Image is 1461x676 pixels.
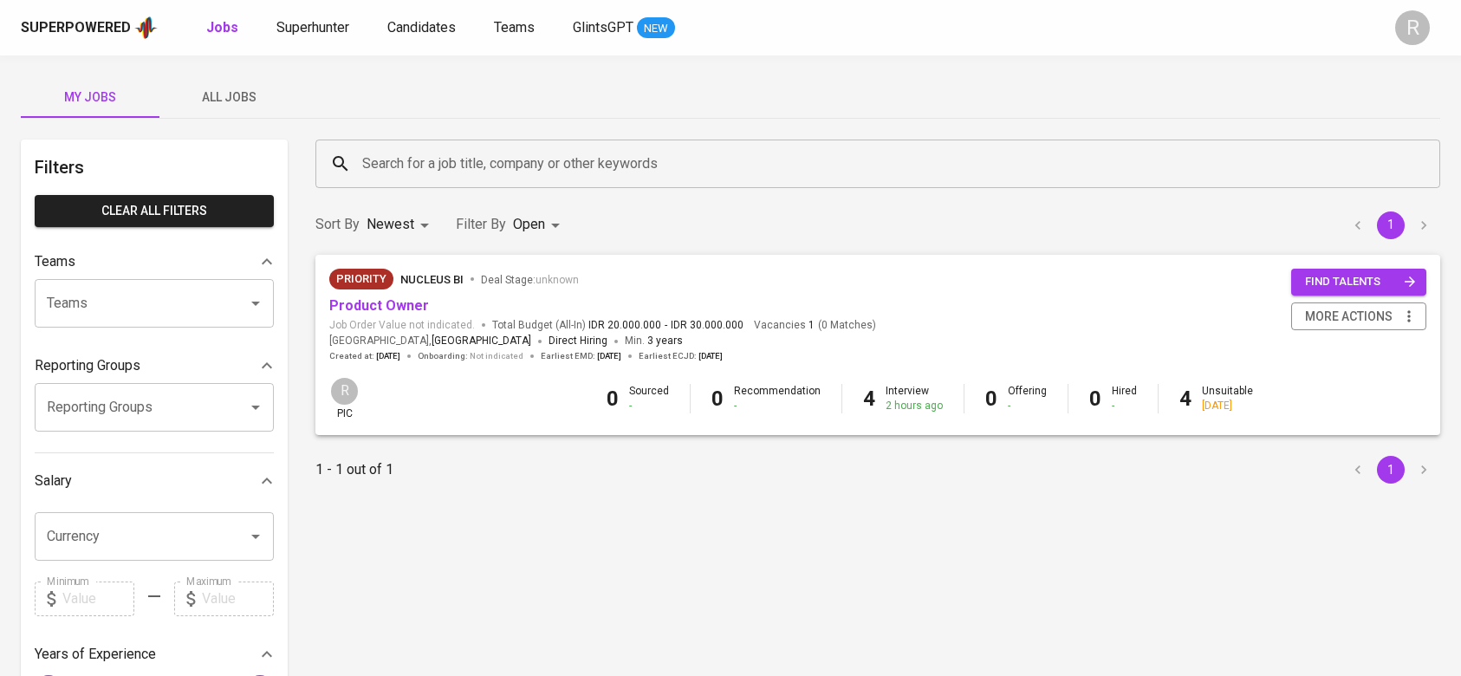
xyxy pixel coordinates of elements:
[1008,384,1047,413] div: Offering
[276,17,353,39] a: Superhunter
[607,387,619,411] b: 0
[170,87,288,108] span: All Jobs
[588,318,661,333] span: IDR 20.000.000
[35,644,156,665] p: Years of Experience
[35,355,140,376] p: Reporting Groups
[637,20,675,37] span: NEW
[329,376,360,406] div: R
[206,17,242,39] a: Jobs
[49,200,260,222] span: Clear All filters
[536,274,579,286] span: unknown
[134,15,158,41] img: app logo
[1305,272,1416,292] span: find talents
[1112,384,1137,413] div: Hired
[206,19,238,36] b: Jobs
[573,17,675,39] a: GlintsGPT NEW
[806,318,815,333] span: 1
[1089,387,1101,411] b: 0
[35,195,274,227] button: Clear All filters
[315,459,393,480] p: 1 - 1 out of 1
[492,318,743,333] span: Total Budget (All-In)
[432,333,531,350] span: [GEOGRAPHIC_DATA]
[35,471,72,491] p: Salary
[665,318,667,333] span: -
[35,348,274,383] div: Reporting Groups
[1377,456,1405,484] button: page 1
[387,19,456,36] span: Candidates
[1341,456,1440,484] nav: pagination navigation
[35,464,274,498] div: Salary
[1179,387,1192,411] b: 4
[549,335,607,347] span: Direct Hiring
[698,350,723,362] span: [DATE]
[329,318,475,333] span: Job Order Value not indicated.
[418,350,523,362] span: Onboarding :
[367,209,435,241] div: Newest
[494,17,538,39] a: Teams
[329,333,531,350] span: [GEOGRAPHIC_DATA] ,
[985,387,997,411] b: 0
[481,274,579,286] span: Deal Stage :
[494,19,535,36] span: Teams
[21,15,158,41] a: Superpoweredapp logo
[597,350,621,362] span: [DATE]
[329,350,400,362] span: Created at :
[863,387,875,411] b: 4
[1305,306,1393,328] span: more actions
[1291,302,1426,331] button: more actions
[629,384,669,413] div: Sourced
[754,318,876,333] span: Vacancies ( 0 Matches )
[1008,399,1047,413] div: -
[276,19,349,36] span: Superhunter
[21,18,131,38] div: Superpowered
[1291,269,1426,296] button: find talents
[470,350,523,362] span: Not indicated
[711,387,724,411] b: 0
[329,270,393,288] span: Priority
[734,399,821,413] div: -
[367,214,414,235] p: Newest
[329,376,360,421] div: pic
[734,384,821,413] div: Recommendation
[31,87,149,108] span: My Jobs
[1341,211,1440,239] nav: pagination navigation
[243,524,268,549] button: Open
[243,395,268,419] button: Open
[35,244,274,279] div: Teams
[639,350,723,362] span: Earliest ECJD :
[387,17,459,39] a: Candidates
[35,153,274,181] h6: Filters
[629,399,669,413] div: -
[513,216,545,232] span: Open
[886,399,943,413] div: 2 hours ago
[329,297,429,314] a: Product Owner
[1202,399,1253,413] div: [DATE]
[329,269,393,289] div: New Job received from Demand Team
[35,637,274,672] div: Years of Experience
[202,582,274,616] input: Value
[541,350,621,362] span: Earliest EMD :
[513,209,566,241] div: Open
[376,350,400,362] span: [DATE]
[647,335,683,347] span: 3 years
[456,214,506,235] p: Filter By
[35,251,75,272] p: Teams
[1395,10,1430,45] div: R
[1112,399,1137,413] div: -
[1377,211,1405,239] button: page 1
[400,273,464,286] span: Nucleus BI
[625,335,683,347] span: Min.
[671,318,743,333] span: IDR 30.000.000
[62,582,134,616] input: Value
[315,214,360,235] p: Sort By
[243,291,268,315] button: Open
[573,19,633,36] span: GlintsGPT
[1202,384,1253,413] div: Unsuitable
[886,384,943,413] div: Interview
